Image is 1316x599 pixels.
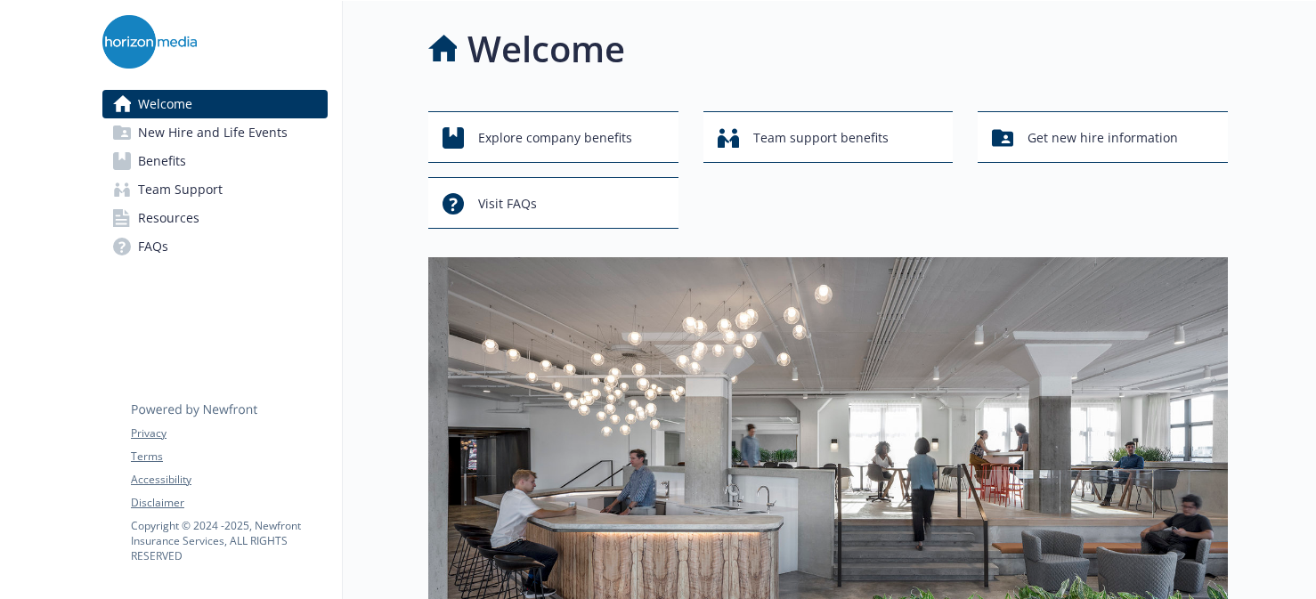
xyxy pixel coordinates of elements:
[131,449,327,465] a: Terms
[138,232,168,261] span: FAQs
[428,177,678,229] button: Visit FAQs
[102,90,328,118] a: Welcome
[478,121,632,155] span: Explore company benefits
[1028,121,1178,155] span: Get new hire information
[753,121,889,155] span: Team support benefits
[102,147,328,175] a: Benefits
[138,204,199,232] span: Resources
[131,518,327,563] p: Copyright © 2024 - 2025 , Newfront Insurance Services, ALL RIGHTS RESERVED
[131,495,327,511] a: Disclaimer
[131,472,327,488] a: Accessibility
[102,118,328,147] a: New Hire and Life Events
[138,90,192,118] span: Welcome
[102,175,328,204] a: Team Support
[102,204,328,232] a: Resources
[478,187,537,221] span: Visit FAQs
[131,425,327,441] a: Privacy
[428,111,678,163] button: Explore company benefits
[978,111,1228,163] button: Get new hire information
[138,175,223,204] span: Team Support
[703,111,954,163] button: Team support benefits
[467,22,625,76] h1: Welcome
[102,232,328,261] a: FAQs
[138,147,186,175] span: Benefits
[138,118,288,147] span: New Hire and Life Events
